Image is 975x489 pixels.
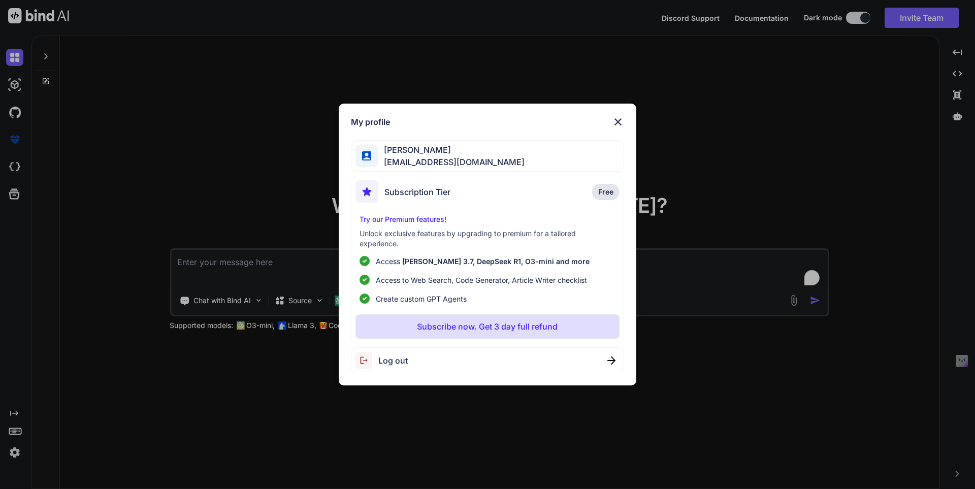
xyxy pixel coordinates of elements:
[376,294,467,304] span: Create custom GPT Agents
[360,275,370,285] img: checklist
[402,257,590,266] span: [PERSON_NAME] 3.7, DeepSeek R1, O3-mini and more
[612,116,624,128] img: close
[360,214,616,224] p: Try our Premium features!
[362,151,372,161] img: profile
[376,256,590,267] p: Access
[360,294,370,304] img: checklist
[355,314,620,339] button: Subscribe now. Get 3 day full refund
[378,144,525,156] span: [PERSON_NAME]
[598,187,613,197] span: Free
[384,186,450,198] span: Subscription Tier
[378,156,525,168] span: [EMAIL_ADDRESS][DOMAIN_NAME]
[360,229,616,249] p: Unlock exclusive features by upgrading to premium for a tailored experience.
[360,256,370,266] img: checklist
[376,275,587,285] span: Access to Web Search, Code Generator, Article Writer checklist
[378,354,408,367] span: Log out
[417,320,558,333] p: Subscribe now. Get 3 day full refund
[355,180,378,203] img: subscription
[607,356,615,365] img: close
[355,352,378,369] img: logout
[351,116,390,128] h1: My profile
